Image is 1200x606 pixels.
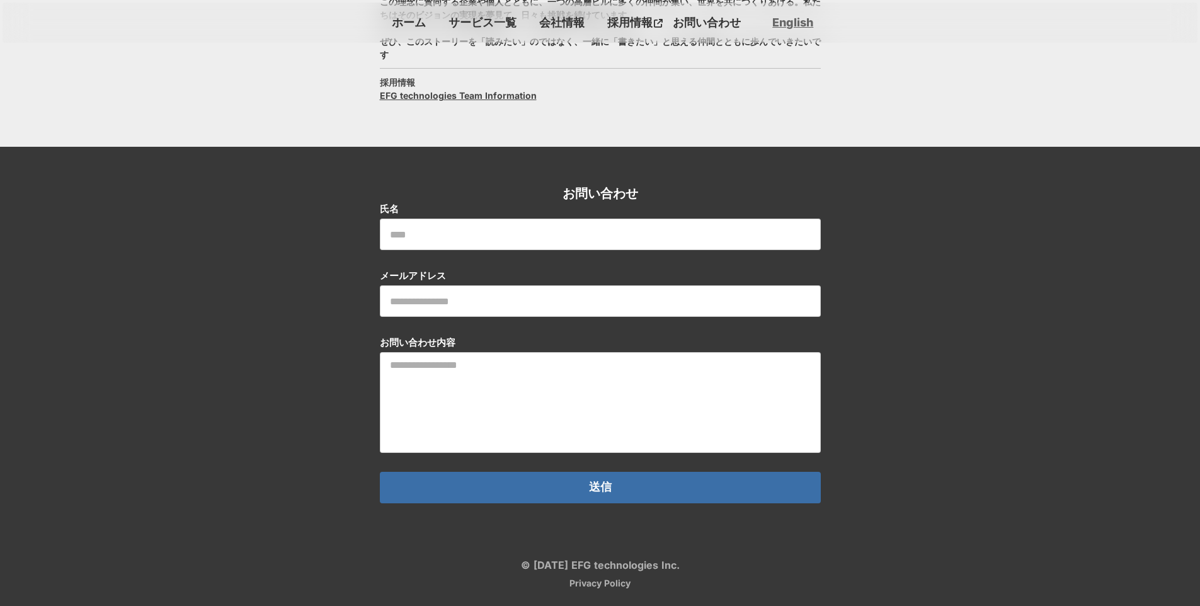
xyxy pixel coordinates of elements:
[380,89,537,102] a: EFG technologies Team Information
[589,481,612,494] p: 送信
[534,12,590,33] a: 会社情報
[380,472,821,503] button: 送信
[380,269,446,282] p: メールアドレス
[521,560,680,570] p: © [DATE] EFG technologies Inc.
[668,12,746,33] a: お問い合わせ
[772,14,813,30] a: English
[443,12,522,33] a: サービス一覧
[387,12,431,33] a: ホーム
[380,202,399,215] p: 氏名
[380,76,415,89] h3: 採用情報
[602,12,654,33] p: 採用情報
[380,336,455,349] p: お問い合わせ内容
[563,185,638,202] h2: お問い合わせ
[569,579,631,588] a: Privacy Policy
[602,12,668,33] a: 採用情報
